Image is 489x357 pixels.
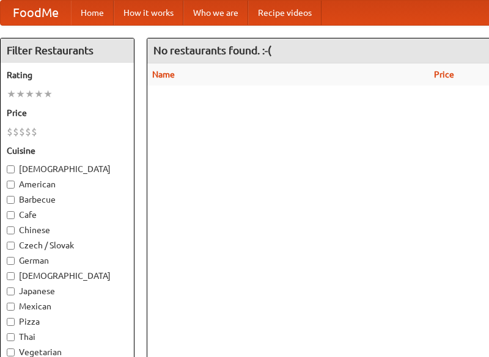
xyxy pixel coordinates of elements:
label: Thai [7,331,128,343]
input: Japanese [7,287,15,295]
li: ★ [16,87,25,101]
label: Japanese [7,285,128,297]
h4: Filter Restaurants [1,38,134,63]
label: Pizza [7,316,128,328]
li: $ [19,125,25,139]
input: [DEMOGRAPHIC_DATA] [7,272,15,280]
input: Vegetarian [7,348,15,356]
input: Thai [7,333,15,341]
li: ★ [7,87,16,101]
label: Cafe [7,209,128,221]
li: $ [13,125,19,139]
li: ★ [43,87,53,101]
h5: Cuisine [7,145,128,157]
li: $ [7,125,13,139]
label: Chinese [7,224,128,236]
li: ★ [25,87,34,101]
input: Cafe [7,211,15,219]
label: [DEMOGRAPHIC_DATA] [7,163,128,175]
input: Pizza [7,318,15,326]
label: Mexican [7,300,128,312]
h5: Price [7,107,128,119]
h5: Rating [7,69,128,81]
input: [DEMOGRAPHIC_DATA] [7,165,15,173]
label: Barbecue [7,193,128,206]
li: $ [31,125,37,139]
input: Barbecue [7,196,15,204]
a: Name [152,70,175,79]
a: How it works [114,1,183,25]
input: Chinese [7,226,15,234]
a: FoodMe [1,1,71,25]
label: Czech / Slovak [7,239,128,251]
a: Recipe videos [248,1,322,25]
input: American [7,181,15,189]
a: Home [71,1,114,25]
label: [DEMOGRAPHIC_DATA] [7,270,128,282]
li: ★ [34,87,43,101]
li: $ [25,125,31,139]
input: Mexican [7,303,15,311]
input: Czech / Slovak [7,242,15,250]
a: Price [434,70,454,79]
input: German [7,257,15,265]
ng-pluralize: No restaurants found. :-( [153,45,271,56]
label: American [7,178,128,190]
a: Who we are [183,1,248,25]
label: German [7,254,128,267]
